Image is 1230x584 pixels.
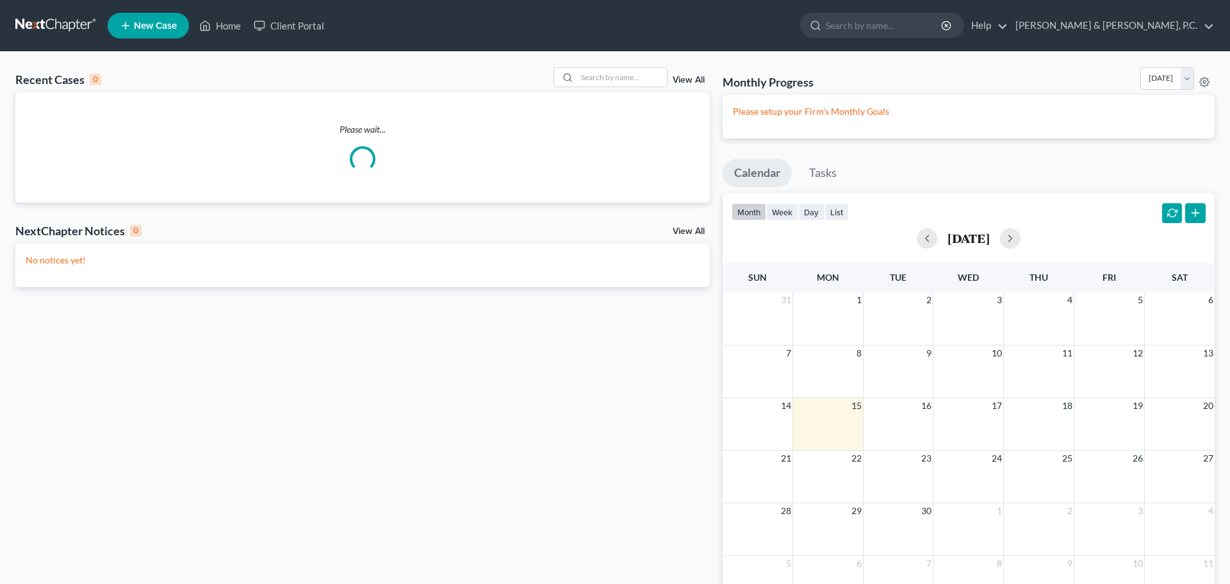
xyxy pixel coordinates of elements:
span: 2 [925,292,933,308]
div: 0 [130,225,142,237]
span: 19 [1131,398,1144,413]
span: 5 [1136,292,1144,308]
span: 11 [1202,556,1215,571]
span: 26 [1131,451,1144,466]
a: Help [965,14,1008,37]
span: 10 [990,346,1003,361]
a: Home [193,14,247,37]
span: 7 [785,346,792,361]
span: 21 [780,451,792,466]
button: day [798,203,824,221]
span: 20 [1202,398,1215,413]
div: 0 [90,74,101,85]
span: New Case [134,21,177,31]
span: 3 [996,292,1003,308]
a: Client Portal [247,14,331,37]
span: 13 [1202,346,1215,361]
input: Search by name... [577,68,667,87]
div: Recent Cases [15,72,101,87]
span: 12 [1131,346,1144,361]
span: 10 [1131,556,1144,571]
span: 17 [990,398,1003,413]
button: list [824,203,849,221]
span: 30 [920,503,933,519]
span: 14 [780,398,792,413]
span: 9 [1066,556,1074,571]
span: 18 [1061,398,1074,413]
span: Fri [1103,272,1116,283]
span: 16 [920,398,933,413]
span: 24 [990,451,1003,466]
span: 8 [996,556,1003,571]
span: 2 [1066,503,1074,519]
span: 4 [1066,292,1074,308]
button: month [732,203,766,221]
h3: Monthly Progress [723,74,814,90]
span: 3 [1136,503,1144,519]
span: 15 [850,398,863,413]
span: 6 [1207,292,1215,308]
span: 23 [920,451,933,466]
p: Please wait... [15,123,710,136]
span: 27 [1202,451,1215,466]
span: Tue [890,272,906,283]
span: 11 [1061,346,1074,361]
a: Tasks [798,159,848,187]
span: 8 [855,346,863,361]
span: 4 [1207,503,1215,519]
span: 31 [780,292,792,308]
span: Sat [1172,272,1188,283]
a: [PERSON_NAME] & [PERSON_NAME], P.C. [1009,14,1214,37]
span: 5 [785,556,792,571]
span: Sun [748,272,767,283]
h2: [DATE] [947,231,990,245]
span: Wed [958,272,979,283]
a: View All [673,227,705,236]
span: 22 [850,451,863,466]
div: NextChapter Notices [15,223,142,238]
a: View All [673,76,705,85]
span: 9 [925,346,933,361]
span: 29 [850,503,863,519]
span: 1 [996,503,1003,519]
span: 6 [855,556,863,571]
button: week [766,203,798,221]
span: 7 [925,556,933,571]
a: Calendar [723,159,792,187]
p: No notices yet! [26,254,700,267]
span: Thu [1029,272,1048,283]
span: 25 [1061,451,1074,466]
input: Search by name... [826,13,943,37]
span: 28 [780,503,792,519]
span: 1 [855,292,863,308]
p: Please setup your Firm's Monthly Goals [733,105,1204,118]
span: Mon [817,272,839,283]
